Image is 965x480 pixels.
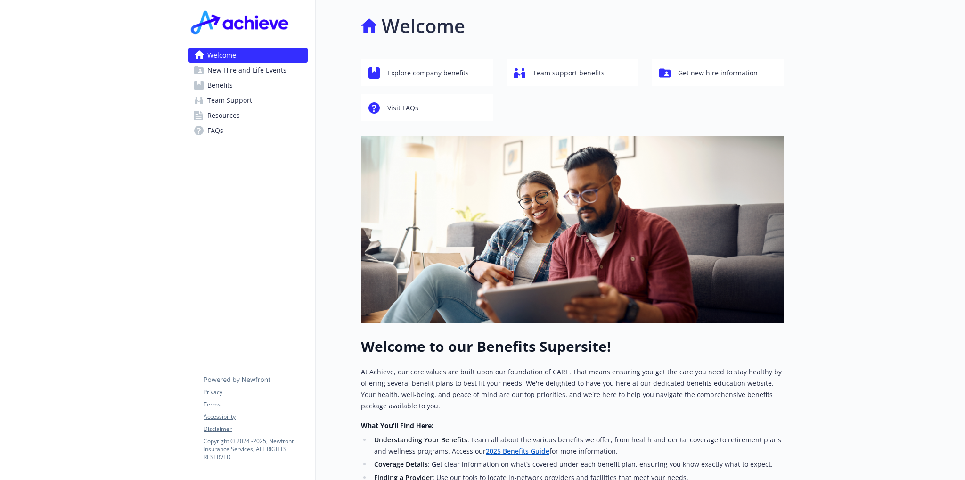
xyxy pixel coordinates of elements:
[371,459,784,470] li: : Get clear information on what’s covered under each benefit plan, ensuring you know exactly what...
[188,93,308,108] a: Team Support
[207,123,223,138] span: FAQs
[374,460,428,469] strong: Coverage Details
[533,64,605,82] span: Team support benefits
[204,400,307,409] a: Terms
[207,48,236,63] span: Welcome
[361,94,493,121] button: Visit FAQs
[188,123,308,138] a: FAQs
[207,63,286,78] span: New Hire and Life Events
[361,59,493,86] button: Explore company benefits
[188,48,308,63] a: Welcome
[361,366,784,412] p: At Achieve, our core values are built upon our foundation of CARE. That means ensuring you get th...
[204,413,307,421] a: Accessibility
[361,338,784,355] h1: Welcome to our Benefits Supersite!
[204,388,307,397] a: Privacy
[507,59,639,86] button: Team support benefits
[361,136,784,323] img: overview page banner
[207,108,240,123] span: Resources
[486,447,549,455] a: 2025 Benefits Guide
[207,78,233,93] span: Benefits
[387,64,469,82] span: Explore company benefits
[204,437,307,461] p: Copyright © 2024 - 2025 , Newfront Insurance Services, ALL RIGHTS RESERVED
[387,99,418,117] span: Visit FAQs
[204,425,307,433] a: Disclaimer
[207,93,252,108] span: Team Support
[361,421,433,430] strong: What You’ll Find Here:
[382,12,465,40] h1: Welcome
[652,59,784,86] button: Get new hire information
[678,64,758,82] span: Get new hire information
[371,434,784,457] li: : Learn all about the various benefits we offer, from health and dental coverage to retirement pl...
[188,63,308,78] a: New Hire and Life Events
[188,108,308,123] a: Resources
[374,435,467,444] strong: Understanding Your Benefits
[188,78,308,93] a: Benefits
